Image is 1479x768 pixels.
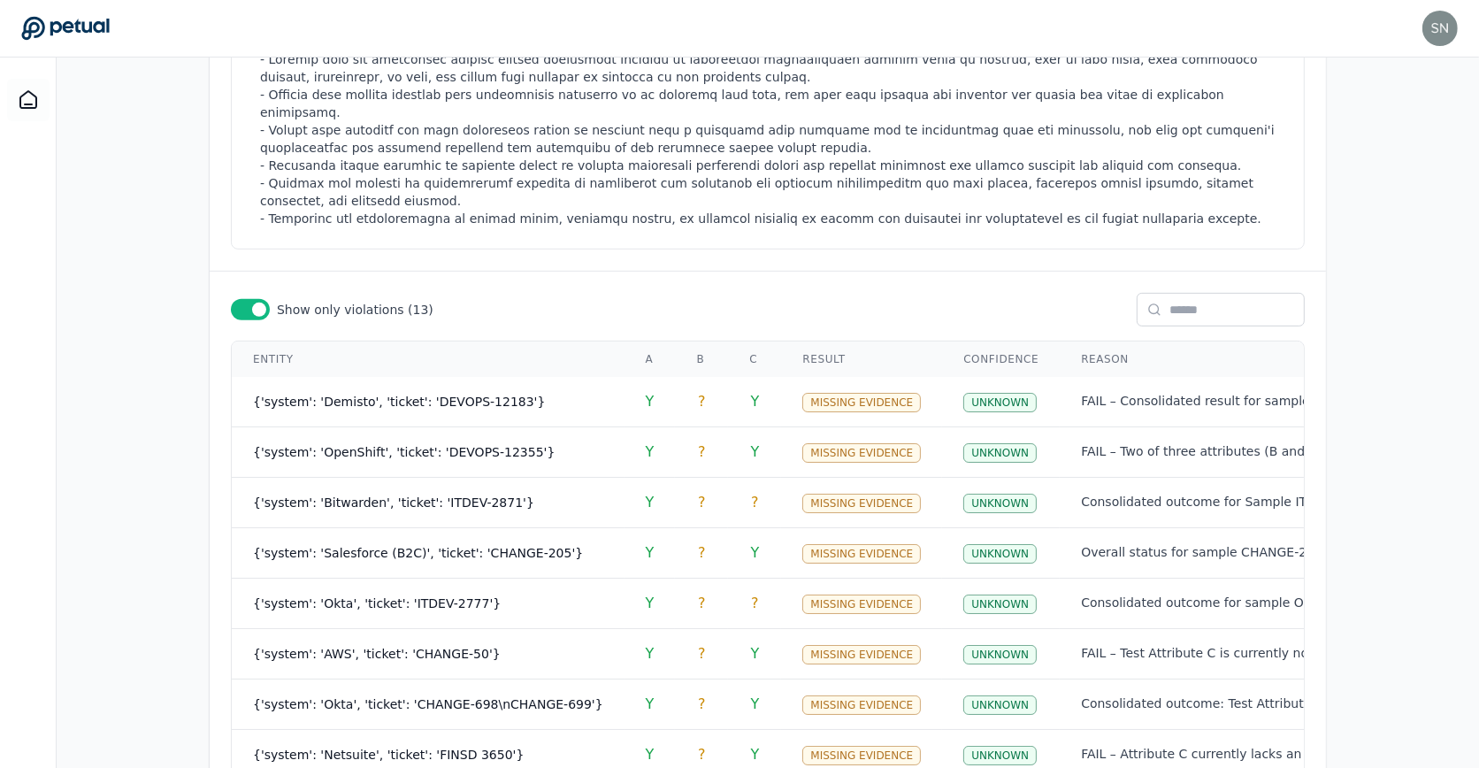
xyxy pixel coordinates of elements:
div: Missing Evidence [802,746,921,765]
div: UNKNOWN [963,746,1037,765]
div: FAIL – Test Attribute C is currently non-compliant due to missing evidence of pre-production test... [1081,645,1378,662]
span: Y [751,695,760,712]
span: Y [751,544,760,561]
a: Go to Dashboard [21,16,110,41]
span: {'system': 'Okta', 'ticket': 'ITDEV-2777'} [253,596,501,611]
span: {'system': 'Demisto', 'ticket': 'DEVOPS-12183'} [253,395,545,409]
th: A [625,342,676,377]
span: ? [698,695,706,712]
span: ? [698,746,706,763]
span: {'system': 'Okta', 'ticket': 'CHANGE-698\nCHANGE-699'} [253,697,603,711]
span: Y [646,494,655,511]
th: B [675,342,728,377]
span: {'system': 'Netsuite', 'ticket': 'FINSD 3650'} [253,748,524,762]
th: C [728,342,781,377]
th: Result [781,342,942,377]
span: Y [646,746,655,763]
div: Missing Evidence [802,494,921,513]
div: FAIL – Attribute C currently lacks an approved test plan/sign-off. Attributes B and D pass. [1081,746,1378,763]
span: ? [751,595,759,611]
span: Y [751,443,760,460]
div: FAIL – Two of three attributes (B and D) pass, but Attribute C remains open due to missing test-p... [1081,443,1378,460]
div: FAIL – Consolidated result for sample DEVOPS-12183: Attributes B and D pass, but Attribute C fail... [1081,393,1378,410]
div: Consolidated outcome for sample Okta / ITDEV-2777: • Test Attribute B – PASS (ticket contains com... [1081,595,1378,611]
th: Confidence [942,342,1060,377]
div: Missing Evidence [802,544,921,564]
div: Missing Evidence [802,595,921,614]
div: Consolidated outcome for Sample ITDEV-2871 (Bitwarden): • Attribute B – PASS (ticket fully docume... [1081,494,1378,511]
th: Reason [1060,342,1399,377]
span: {'system': 'AWS', 'ticket': 'CHANGE-50'} [253,647,501,661]
span: ? [698,494,706,511]
span: Y [646,443,655,460]
div: UNKNOWN [963,544,1037,564]
span: Y [646,544,655,561]
div: Consolidated outcome: Test Attribute B – PASS ; Test Attribute C – FAIL (missing pre-production t... [1081,695,1378,712]
span: Show only violations ( 13 ) [277,301,433,319]
div: UNKNOWN [963,494,1037,513]
span: Y [646,645,655,662]
span: ? [698,645,706,662]
span: Y [751,746,760,763]
div: UNKNOWN [963,443,1037,463]
div: UNKNOWN [963,645,1037,664]
span: {'system': 'Salesforce (B2C)', 'ticket': 'CHANGE-205'} [253,546,583,560]
div: Missing Evidence [802,695,921,715]
span: {'system': 'OpenShift', 'ticket': 'DEVOPS-12355'} [253,445,555,459]
div: Overall status for sample CHANGE-205 = FAIL. Attributes B and D pass, but Attribute C remains unr... [1081,544,1378,561]
span: Y [751,393,760,410]
th: Entity [232,342,625,377]
span: ? [698,595,706,611]
div: Missing Evidence [802,645,921,664]
span: ? [698,393,706,410]
span: Y [646,595,655,611]
span: ? [751,494,759,511]
div: - Loremip dolo sit ametconsec adipisc elitsed doeiusmodt incididu ut laboreetdol magnaaliquaen ad... [260,50,1283,227]
span: Y [646,695,655,712]
span: Y [751,645,760,662]
div: Missing Evidence [802,443,921,463]
span: ? [698,544,706,561]
div: UNKNOWN [963,393,1037,412]
span: {'system': 'Bitwarden', 'ticket': 'ITDEV-2871'} [253,495,534,510]
span: ? [698,443,706,460]
span: Y [646,393,655,410]
div: UNKNOWN [963,695,1037,715]
img: snir+upstart@petual.ai [1422,11,1458,46]
div: Missing Evidence [802,393,921,412]
a: Dashboard [7,79,50,121]
div: UNKNOWN [963,595,1037,614]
